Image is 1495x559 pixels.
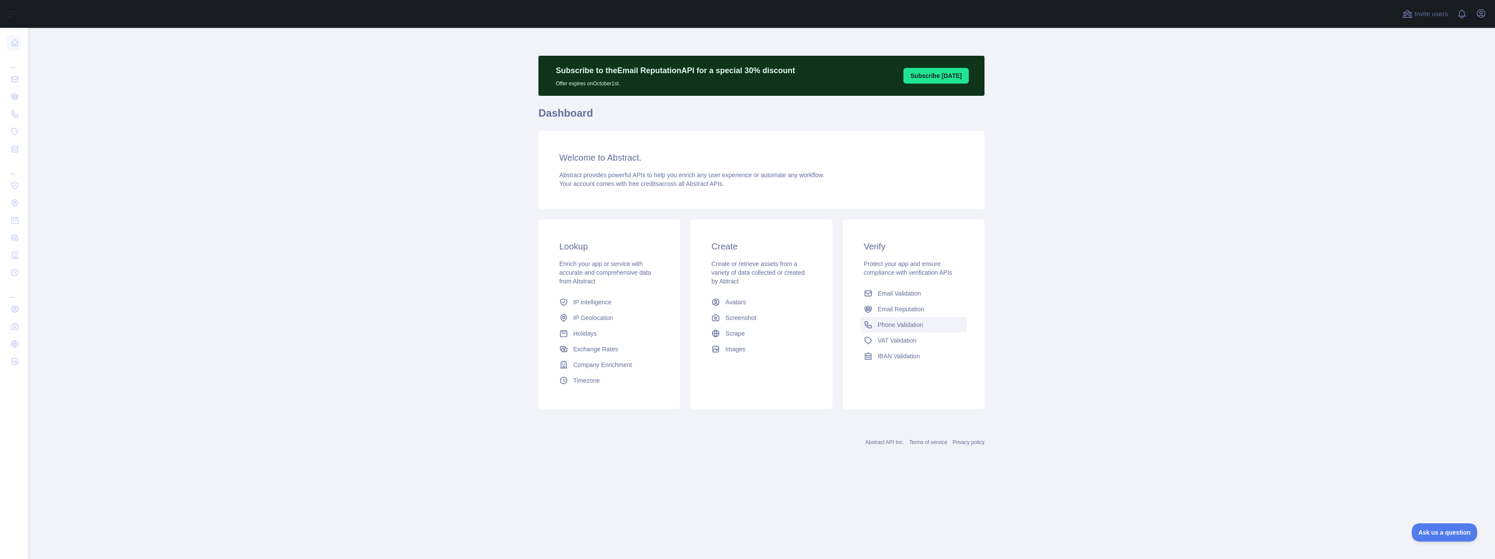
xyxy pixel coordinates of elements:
[864,240,964,253] h3: Verify
[708,294,815,310] a: Avatars
[711,240,811,253] h3: Create
[573,360,632,369] span: Company Enrichment
[573,345,618,354] span: Exchange Rates
[860,286,967,301] a: Email Validation
[953,439,984,445] a: Privacy policy
[878,289,921,298] span: Email Validation
[1414,9,1448,19] span: Invite users
[878,336,917,345] span: VAT Validation
[860,317,967,333] a: Phone Validation
[559,180,724,187] span: Your account comes with across all Abstract APIs.
[556,373,663,388] a: Timezone
[7,158,21,176] div: ...
[860,333,967,348] a: VAT Validation
[1412,523,1478,542] iframe: Toggle Customer Support
[864,260,952,276] span: Protect your app and ensure compliance with verification APIs
[909,439,947,445] a: Terms of service
[866,439,904,445] a: Abstract API Inc.
[708,326,815,341] a: Scrape
[860,301,967,317] a: Email Reputation
[538,106,984,127] h1: Dashboard
[725,313,756,322] span: Screenshot
[556,326,663,341] a: Holidays
[556,294,663,310] a: IP Intelligence
[556,310,663,326] a: IP Geolocation
[556,357,663,373] a: Company Enrichment
[878,352,920,360] span: IBAN Validation
[573,313,613,322] span: IP Geolocation
[1400,7,1450,21] button: Invite users
[860,348,967,364] a: IBAN Validation
[573,329,597,338] span: Holidays
[573,376,600,385] span: Timezone
[725,329,744,338] span: Scrape
[725,345,745,354] span: Images
[573,298,612,306] span: IP Intelligence
[559,260,651,285] span: Enrich your app or service with accurate and comprehensive data from Abstract
[559,152,964,164] h3: Welcome to Abstract.
[559,240,659,253] h3: Lookup
[556,64,795,77] p: Subscribe to the Email Reputation API for a special 30 % discount
[878,320,923,329] span: Phone Validation
[629,180,659,187] span: free credits
[7,52,21,70] div: ...
[725,298,746,306] span: Avatars
[559,172,825,178] span: Abstract provides powerful APIs to help you enrich any user experience or automate any workflow.
[7,282,21,300] div: ...
[708,310,815,326] a: Screenshot
[711,260,805,285] span: Create or retrieve assets from a variety of data collected or created by Abtract
[878,305,924,313] span: Email Reputation
[556,77,795,87] p: Offer expires on October 1st.
[556,341,663,357] a: Exchange Rates
[903,68,969,84] button: Subscribe [DATE]
[708,341,815,357] a: Images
